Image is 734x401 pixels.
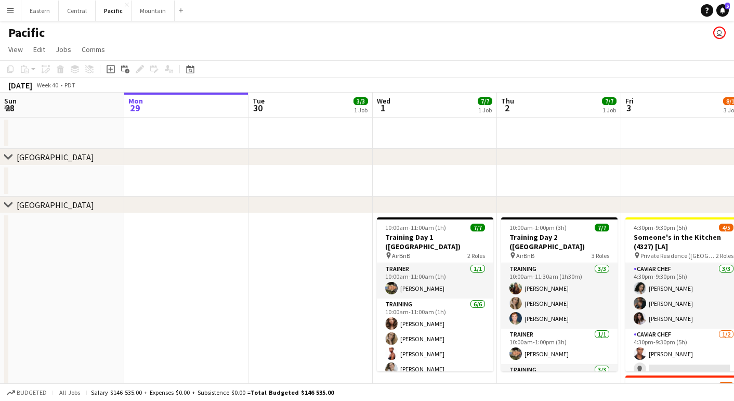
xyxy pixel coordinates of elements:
[719,382,733,390] span: 1/2
[353,97,368,105] span: 3/3
[501,217,618,371] app-job-card: 10:00am-1:00pm (3h)7/7Training Day 2 ([GEOGRAPHIC_DATA]) AirBnB3 RolesTraining3/310:00am-11:30am ...
[509,224,567,231] span: 10:00am-1:00pm (3h)
[602,106,616,114] div: 1 Job
[82,45,105,54] span: Comms
[251,389,334,396] span: Total Budgeted $146 535.00
[251,102,265,114] span: 30
[4,96,17,106] span: Sun
[377,217,493,371] app-job-card: 10:00am-11:00am (1h)7/7Training Day 1 ([GEOGRAPHIC_DATA]) AirBnB2 RolesTrainer1/110:00am-11:00am ...
[132,1,175,21] button: Mountain
[128,96,143,106] span: Mon
[719,224,733,231] span: 4/5
[385,224,446,231] span: 10:00am-11:00am (1h)
[8,80,32,90] div: [DATE]
[64,81,75,89] div: PDT
[634,224,687,231] span: 4:30pm-9:30pm (5h)
[478,106,492,114] div: 1 Job
[8,45,23,54] span: View
[17,200,94,210] div: [GEOGRAPHIC_DATA]
[5,387,48,398] button: Budgeted
[625,96,634,106] span: Fri
[500,102,514,114] span: 2
[501,329,618,364] app-card-role: Trainer1/110:00am-1:00pm (3h)[PERSON_NAME]
[602,97,617,105] span: 7/7
[96,1,132,21] button: Pacific
[725,3,730,9] span: 5
[716,4,729,17] a: 5
[59,1,96,21] button: Central
[516,252,534,260] span: AirBnB
[253,96,265,106] span: Tue
[91,389,334,396] div: Salary $146 535.00 + Expenses $0.00 + Subsistence $0.00 =
[21,1,59,21] button: Eastern
[634,382,687,390] span: 6:30pm-8:30pm (2h)
[51,43,75,56] a: Jobs
[478,97,492,105] span: 7/7
[501,263,618,329] app-card-role: Training3/310:00am-11:30am (1h30m)[PERSON_NAME][PERSON_NAME][PERSON_NAME]
[3,102,17,114] span: 28
[8,25,45,41] h1: Pacific
[354,106,368,114] div: 1 Job
[501,96,514,106] span: Thu
[29,43,49,56] a: Edit
[377,263,493,299] app-card-role: Trainer1/110:00am-11:00am (1h)[PERSON_NAME]
[57,389,82,396] span: All jobs
[34,81,60,89] span: Week 40
[377,96,390,106] span: Wed
[56,45,71,54] span: Jobs
[713,27,726,39] app-user-avatar: Michael Bourie
[501,232,618,251] h3: Training Day 2 ([GEOGRAPHIC_DATA])
[467,252,485,260] span: 2 Roles
[33,45,45,54] span: Edit
[127,102,143,114] span: 29
[592,252,609,260] span: 3 Roles
[17,152,94,162] div: [GEOGRAPHIC_DATA]
[17,389,47,396] span: Budgeted
[716,252,733,260] span: 2 Roles
[375,102,390,114] span: 1
[4,43,27,56] a: View
[595,224,609,231] span: 7/7
[77,43,109,56] a: Comms
[392,252,410,260] span: AirBnB
[470,224,485,231] span: 7/7
[377,232,493,251] h3: Training Day 1 ([GEOGRAPHIC_DATA])
[640,252,716,260] span: Private Residence ([GEOGRAPHIC_DATA], [GEOGRAPHIC_DATA])
[624,102,634,114] span: 3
